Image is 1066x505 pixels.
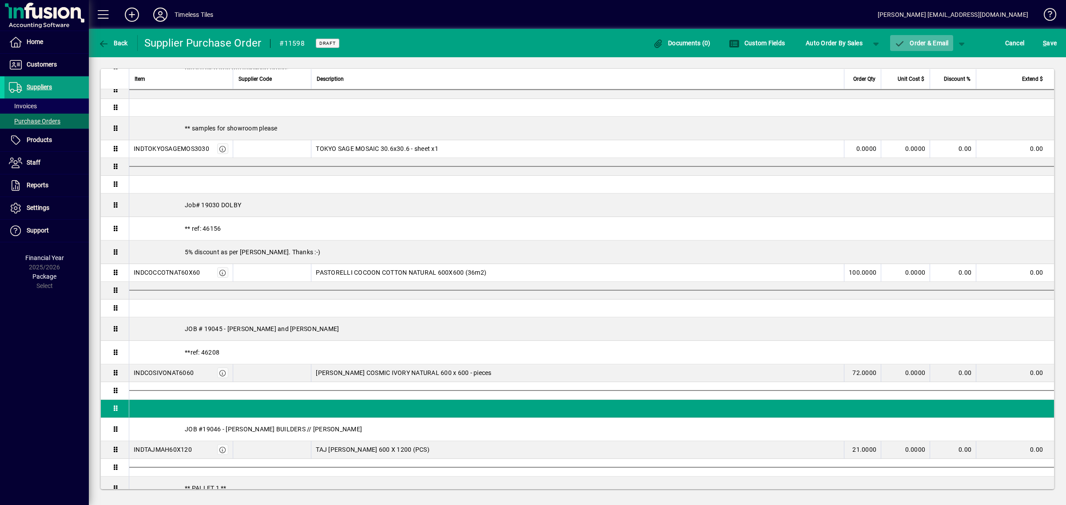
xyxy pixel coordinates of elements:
[1043,36,1057,50] span: ave
[930,140,976,158] td: 0.00
[134,445,192,454] div: INDTAJMAH60X120
[944,74,971,83] span: Discount %
[4,197,89,219] a: Settings
[930,264,976,282] td: 0.00
[4,152,89,174] a: Staff
[844,364,881,382] td: 72.0000
[890,35,953,51] button: Order & Email
[844,441,881,459] td: 21.0000
[9,118,60,125] span: Purchase Orders
[25,254,64,261] span: Financial Year
[4,174,89,197] a: Reports
[239,74,272,83] span: Supplier Code
[134,144,209,153] div: INDTOKYOSAGEMOS3030
[129,193,1054,217] div: Job# 19030 DOLBY
[930,364,976,382] td: 0.00
[316,268,486,277] span: PASTORELLI COCOON COTTON NATURAL 600X600 (36m2)
[27,61,57,68] span: Customers
[134,368,194,377] div: INDCOSIVONAT6060
[878,8,1028,22] div: [PERSON_NAME] [EMAIL_ADDRESS][DOMAIN_NAME]
[729,39,785,47] span: Custom Fields
[96,35,130,51] button: Back
[27,136,52,143] span: Products
[1043,39,1046,47] span: S
[881,264,930,282] td: 0.0000
[4,99,89,114] a: Invoices
[976,364,1054,382] td: 0.00
[976,441,1054,459] td: 0.00
[651,35,713,51] button: Documents (0)
[129,341,1054,364] div: **ref: 46208
[976,264,1054,282] td: 0.00
[134,268,200,277] div: INDCOCCOTNAT60X60
[146,7,175,23] button: Profile
[853,74,875,83] span: Order Qty
[930,441,976,459] td: 0.00
[144,36,262,50] div: Supplier Purchase Order
[32,273,56,280] span: Package
[27,204,49,211] span: Settings
[89,35,138,51] app-page-header-button: Back
[319,40,336,46] span: Draft
[1003,35,1027,51] button: Cancel
[4,54,89,76] a: Customers
[129,217,1054,240] div: ** ref: 46156
[844,264,881,282] td: 100.0000
[317,74,344,83] span: Description
[316,368,491,377] span: [PERSON_NAME] COSMIC IVORY NATURAL 600 x 600 - pieces
[881,441,930,459] td: 0.0000
[898,74,924,83] span: Unit Cost $
[118,7,146,23] button: Add
[4,129,89,151] a: Products
[4,31,89,53] a: Home
[27,83,52,91] span: Suppliers
[881,364,930,382] td: 0.0000
[98,39,128,47] span: Back
[4,114,89,129] a: Purchase Orders
[1022,74,1043,83] span: Extend $
[129,317,1054,340] div: JOB # 19045 - [PERSON_NAME] and [PERSON_NAME]
[1041,35,1059,51] button: Save
[27,227,49,234] span: Support
[27,38,43,45] span: Home
[727,35,787,51] button: Custom Fields
[881,140,930,158] td: 0.0000
[129,241,1054,264] div: 5% discount as per [PERSON_NAME]. Thanks :-)
[801,35,867,51] button: Auto Order By Sales
[806,36,863,50] span: Auto Order By Sales
[976,140,1054,158] td: 0.00
[129,418,1054,441] div: JOB #19046 - [PERSON_NAME] BUILDERS // [PERSON_NAME]
[4,220,89,242] a: Support
[175,8,213,22] div: Timeless Tiles
[129,117,1054,140] div: ** samples for showroom please
[316,144,438,153] span: TOKYO SAGE MOSAIC 30.6x30.6 - sheet x1
[895,39,949,47] span: Order & Email
[27,159,40,166] span: Staff
[1037,2,1055,31] a: Knowledge Base
[27,181,48,189] span: Reports
[1005,36,1025,50] span: Cancel
[316,445,430,454] span: TAJ [PERSON_NAME] 600 X 1200 (PCS)
[279,36,305,51] div: #11598
[844,140,881,158] td: 0.0000
[135,74,145,83] span: Item
[653,39,711,47] span: Documents (0)
[9,103,37,110] span: Invoices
